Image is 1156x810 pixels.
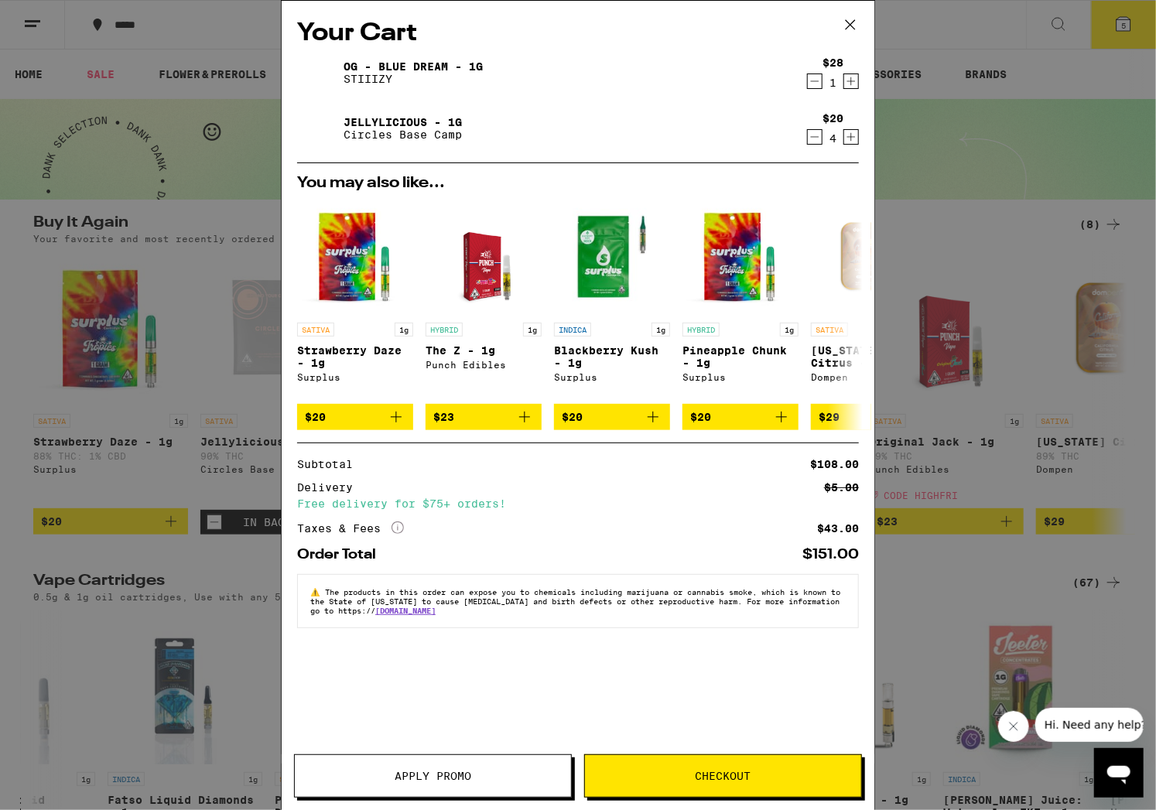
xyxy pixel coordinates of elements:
[375,606,436,615] a: [DOMAIN_NAME]
[682,344,799,369] p: Pineapple Chunk - 1g
[802,548,859,562] div: $151.00
[819,411,840,423] span: $29
[297,459,364,470] div: Subtotal
[1035,708,1144,742] iframe: Message from company
[297,404,413,430] button: Add to bag
[294,754,572,798] button: Apply Promo
[297,199,413,404] a: Open page for Strawberry Daze - 1g from Surplus
[310,587,325,596] span: ⚠️
[554,323,591,337] p: INDICA
[780,323,799,337] p: 1g
[554,372,670,382] div: Surplus
[297,344,413,369] p: Strawberry Daze - 1g
[696,771,751,781] span: Checkout
[690,411,711,423] span: $20
[584,754,862,798] button: Checkout
[811,199,927,315] img: Dompen - California Citrus - 1g
[9,11,111,23] span: Hi. Need any help?
[811,404,927,430] button: Add to bag
[433,411,454,423] span: $23
[652,323,670,337] p: 1g
[344,73,483,85] p: STIIIZY
[554,344,670,369] p: Blackberry Kush - 1g
[807,73,823,89] button: Decrement
[811,344,927,369] p: [US_STATE] Citrus - 1g
[824,482,859,493] div: $5.00
[395,323,413,337] p: 1g
[344,128,462,141] p: Circles Base Camp
[297,107,340,150] img: Jellylicious - 1g
[297,548,387,562] div: Order Total
[811,323,848,337] p: SATIVA
[843,73,859,89] button: Increment
[297,51,340,94] img: OG - Blue Dream - 1g
[823,77,843,89] div: 1
[817,523,859,534] div: $43.00
[305,411,326,423] span: $20
[1094,748,1144,798] iframe: Button to launch messaging window
[297,372,413,382] div: Surplus
[682,199,799,404] a: Open page for Pineapple Chunk - 1g from Surplus
[426,344,542,357] p: The Z - 1g
[310,587,840,615] span: The products in this order can expose you to chemicals including marijuana or cannabis smoke, whi...
[811,199,927,404] a: Open page for California Citrus - 1g from Dompen
[297,199,413,315] img: Surplus - Strawberry Daze - 1g
[523,323,542,337] p: 1g
[682,372,799,382] div: Surplus
[810,459,859,470] div: $108.00
[682,323,720,337] p: HYBRID
[562,411,583,423] span: $20
[297,176,859,191] h2: You may also like...
[297,521,404,535] div: Taxes & Fees
[426,360,542,370] div: Punch Edibles
[395,771,471,781] span: Apply Promo
[682,404,799,430] button: Add to bag
[297,16,859,51] h2: Your Cart
[426,404,542,430] button: Add to bag
[439,199,528,315] img: Punch Edibles - The Z - 1g
[426,323,463,337] p: HYBRID
[823,112,843,125] div: $20
[344,116,462,128] a: Jellylicious - 1g
[554,199,670,315] img: Surplus - Blackberry Kush - 1g
[554,199,670,404] a: Open page for Blackberry Kush - 1g from Surplus
[426,199,542,404] a: Open page for The Z - 1g from Punch Edibles
[843,129,859,145] button: Increment
[823,132,843,145] div: 4
[682,199,799,315] img: Surplus - Pineapple Chunk - 1g
[998,711,1029,742] iframe: Close message
[807,129,823,145] button: Decrement
[297,482,364,493] div: Delivery
[811,372,927,382] div: Dompen
[554,404,670,430] button: Add to bag
[823,56,843,69] div: $28
[344,60,483,73] a: OG - Blue Dream - 1g
[297,498,859,509] div: Free delivery for $75+ orders!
